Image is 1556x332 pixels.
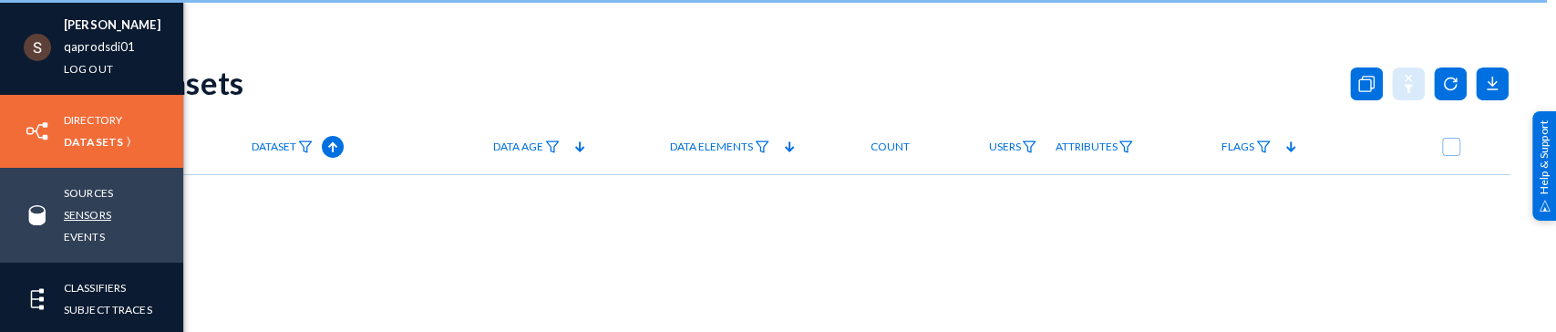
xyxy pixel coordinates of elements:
img: icon-filter.svg [298,140,313,153]
a: Data Age [484,131,569,163]
span: Dataset [252,140,296,153]
img: icon-filter.svg [1256,140,1271,153]
img: icon-sources.svg [24,202,51,229]
img: icon-elements.svg [24,285,51,313]
img: ACg8ocKSEMPzlXstEM0QQRC5klO8ns1_1E50ez9XU6gyBlJVz9tMSg=s96-c [24,34,51,61]
div: Help & Support [1532,111,1556,221]
a: Directory [64,109,122,130]
a: Sensors [64,204,111,225]
span: Data Elements [670,140,753,153]
a: Subject Traces [64,299,152,320]
a: Log out [64,58,113,79]
a: Dataset [242,131,322,163]
li: [PERSON_NAME] [64,15,160,36]
a: Events [64,226,105,247]
a: Datasets [64,131,123,152]
img: icon-filter.svg [755,140,769,153]
a: Data Elements [661,131,778,163]
span: Data Age [493,140,543,153]
span: Count [870,140,909,153]
img: icon-filter.svg [545,140,560,153]
img: help_support.svg [1539,200,1551,212]
span: Flags [1221,140,1254,153]
a: Flags [1212,131,1280,163]
span: Users [988,140,1020,153]
a: qaprodsdi01 [64,36,135,57]
img: icon-filter.svg [1022,140,1036,153]
span: Attributes [1055,140,1117,153]
img: icon-filter.svg [1118,140,1133,153]
img: icon-inventory.svg [24,118,51,145]
a: Classifiers [64,277,126,298]
a: Attributes [1046,131,1142,163]
a: Sources [64,182,113,203]
a: Users [979,131,1046,163]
